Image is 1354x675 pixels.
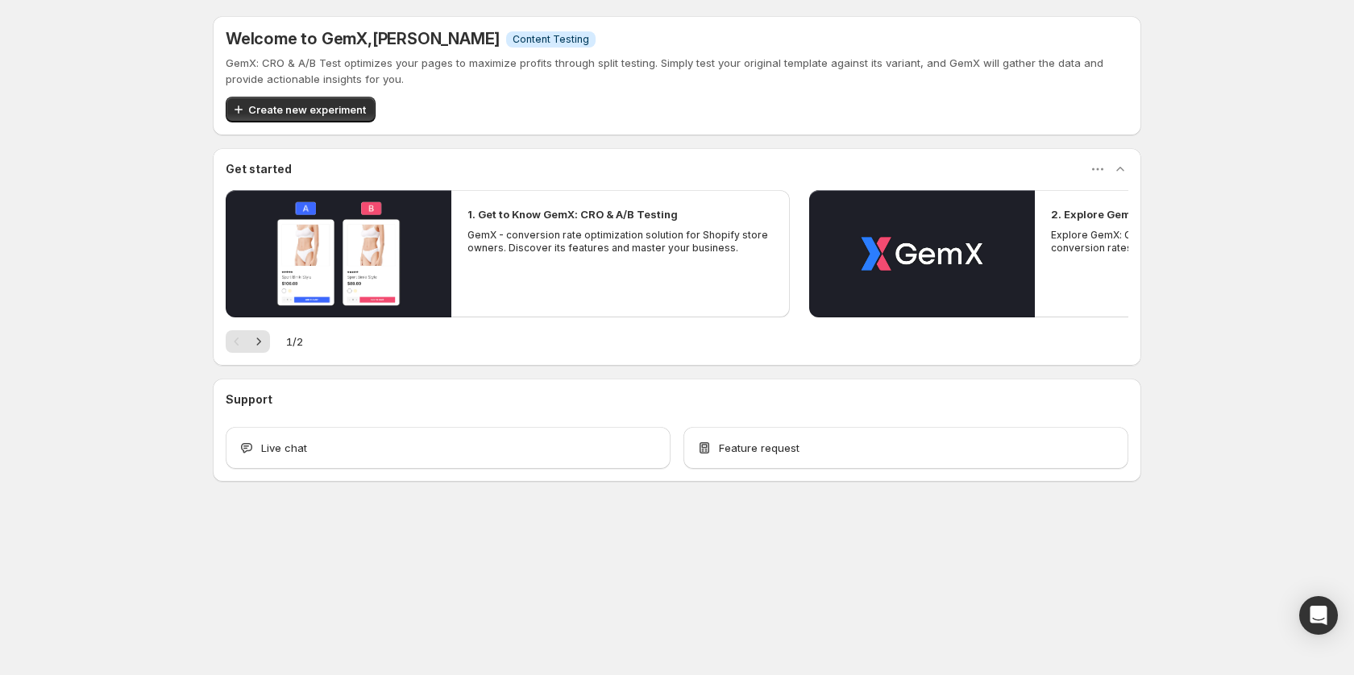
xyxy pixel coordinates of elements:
div: Open Intercom Messenger [1299,596,1338,635]
button: Create new experiment [226,97,376,122]
button: Next [247,330,270,353]
button: Play video [809,190,1035,317]
span: , [PERSON_NAME] [368,29,500,48]
span: Content Testing [513,33,589,46]
span: Create new experiment [248,101,366,118]
h5: Welcome to GemX [226,29,500,48]
span: Feature request [719,440,800,456]
h3: Get started [226,161,292,177]
span: Live chat [261,440,307,456]
nav: Pagination [226,330,270,353]
h2: 2. Explore GemX: CRO & A/B Testing Use Cases [1051,206,1301,222]
p: GemX - conversion rate optimization solution for Shopify store owners. Discover its features and ... [467,229,774,255]
p: GemX: CRO & A/B Test optimizes your pages to maximize profits through split testing. Simply test ... [226,55,1128,87]
h3: Support [226,391,272,408]
h2: 1. Get to Know GemX: CRO & A/B Testing [467,206,678,222]
button: Play video [226,190,451,317]
span: 1 / 2 [286,333,303,350]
